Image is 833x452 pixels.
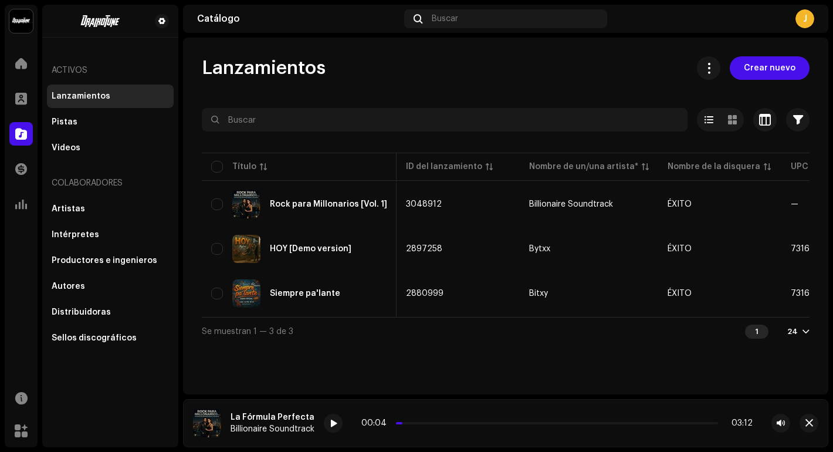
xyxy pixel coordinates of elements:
input: Buscar [202,108,688,131]
span: — [791,200,798,208]
div: 1 [745,325,768,339]
div: Productores e ingenieros [52,256,157,265]
div: Nombre de la disquera [668,161,760,173]
div: J [795,9,814,28]
re-a-nav-header: Colaboradores [47,169,174,197]
img: fffcb55a-0679-4295-b269-ff8cd30ae08d [232,190,260,218]
div: Siempre pa'lante [270,289,340,298]
re-m-nav-item: Sellos discográficos [47,326,174,350]
div: Bytxx [529,245,550,253]
div: Lanzamientos [52,92,110,101]
img: 10370c6a-d0e2-4592-b8a2-38f444b0ca44 [9,9,33,33]
re-m-nav-item: Videos [47,136,174,160]
div: Nombre de un/una artista* [529,161,638,173]
button: Crear nuevo [730,56,810,80]
div: Título [232,161,256,173]
img: 4be5d718-524a-47ed-a2e2-bfbeb4612910 [52,14,150,28]
div: Autores [52,282,85,291]
div: La Fórmula Perfecta [231,413,314,422]
re-m-nav-item: Pistas [47,110,174,134]
re-m-nav-item: Lanzamientos [47,85,174,108]
re-m-nav-item: Productores e ingenieros [47,249,174,272]
span: Lanzamientos [202,56,326,80]
span: Se muestran 1 — 3 de 3 [202,328,293,336]
div: ID del lanzamiento [406,161,482,173]
div: Bitxy [529,289,548,298]
re-a-nav-header: Activos [47,56,174,85]
div: Intérpretes [52,230,99,240]
span: 2897258 [406,245,442,253]
span: ÉXITO [668,245,692,253]
span: ÉXITO [668,289,692,298]
span: 2880999 [406,289,443,298]
div: Artistas [52,204,85,214]
div: Rock para Millonarios [Vol. 1] [270,200,387,208]
div: 24 [787,327,798,336]
div: Billionaire Soundtrack [529,200,613,208]
img: 8473b5d2-13da-49ce-a37c-df37f4f0e75c [232,279,260,308]
re-m-nav-item: Distribuidoras [47,301,174,324]
span: ÉXITO [668,200,692,208]
div: Sellos discográficos [52,333,137,343]
span: Bitxy [529,289,649,298]
img: fffcb55a-0679-4295-b269-ff8cd30ae08d [193,409,221,437]
img: 21259f3f-2f58-4b3c-982b-af463b2140b8 [232,235,260,263]
re-m-nav-item: Intérpretes [47,223,174,247]
div: Billionaire Soundtrack [231,424,314,434]
div: HOY [Demo version] [270,245,351,253]
re-m-nav-item: Artistas [47,197,174,221]
span: Billionaire Soundtrack [529,200,649,208]
div: 00:04 [361,419,391,428]
span: Buscar [432,14,458,23]
span: Crear nuevo [744,56,795,80]
span: Bytxx [529,245,649,253]
re-m-nav-item: Autores [47,275,174,298]
span: 3048912 [406,200,442,208]
div: Pistas [52,117,77,127]
div: Videos [52,143,80,153]
div: 03:12 [723,419,753,428]
div: Catálogo [197,14,399,23]
div: Distribuidoras [52,308,111,317]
